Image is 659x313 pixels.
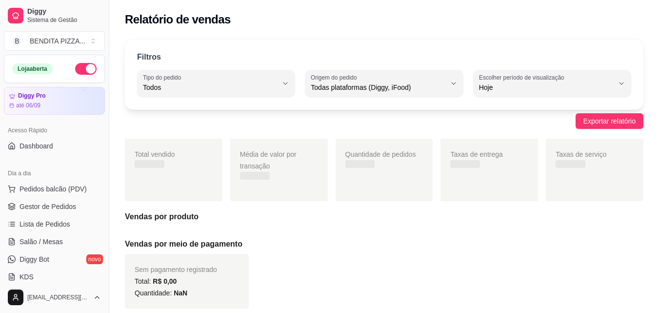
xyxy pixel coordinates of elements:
[4,181,105,197] button: Pedidos balcão (PDV)
[20,219,70,229] span: Lista de Pedidos
[4,166,105,181] div: Dia a dia
[4,87,105,115] a: Diggy Proaté 06/09
[479,83,614,92] span: Hoje
[135,266,217,273] span: Sem pagamento registrado
[20,141,53,151] span: Dashboard
[174,289,187,297] span: NaN
[4,234,105,250] a: Salão / Mesas
[125,211,643,223] h5: Vendas por produto
[20,202,76,211] span: Gestor de Pedidos
[137,70,295,97] button: Tipo do pedidoTodos
[240,150,297,170] span: Média de valor por transação
[135,289,187,297] span: Quantidade:
[143,83,278,92] span: Todos
[4,138,105,154] a: Dashboard
[16,102,40,109] article: até 06/09
[143,73,184,82] label: Tipo do pedido
[345,150,416,158] span: Quantidade de pedidos
[153,277,177,285] span: R$ 0,00
[20,254,49,264] span: Diggy Bot
[479,73,567,82] label: Escolher período de visualização
[4,31,105,51] button: Select a team
[4,123,105,138] div: Acesso Rápido
[75,63,97,75] button: Alterar Status
[556,150,606,158] span: Taxas de serviço
[305,70,463,97] button: Origem do pedidoTodas plataformas (Diggy, iFood)
[125,238,643,250] h5: Vendas por meio de pagamento
[311,83,445,92] span: Todas plataformas (Diggy, iFood)
[576,113,643,129] button: Exportar relatório
[27,293,89,301] span: [EMAIL_ADDRESS][DOMAIN_NAME]
[473,70,631,97] button: Escolher período de visualizaçãoHoje
[4,286,105,309] button: [EMAIL_ADDRESS][DOMAIN_NAME]
[135,277,177,285] span: Total:
[20,237,63,247] span: Salão / Mesas
[4,216,105,232] a: Lista de Pedidos
[4,4,105,27] a: DiggySistema de Gestão
[135,150,175,158] span: Total vendido
[30,36,85,46] div: BENDITA PIZZA ...
[4,199,105,214] a: Gestor de Pedidos
[27,7,101,16] span: Diggy
[583,116,636,126] span: Exportar relatório
[12,63,53,74] div: Loja aberta
[27,16,101,24] span: Sistema de Gestão
[20,272,34,282] span: KDS
[450,150,502,158] span: Taxas de entrega
[20,184,87,194] span: Pedidos balcão (PDV)
[4,269,105,285] a: KDS
[137,51,161,63] p: Filtros
[311,73,360,82] label: Origem do pedido
[4,251,105,267] a: Diggy Botnovo
[12,36,22,46] span: B
[125,12,231,27] h2: Relatório de vendas
[18,92,46,100] article: Diggy Pro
